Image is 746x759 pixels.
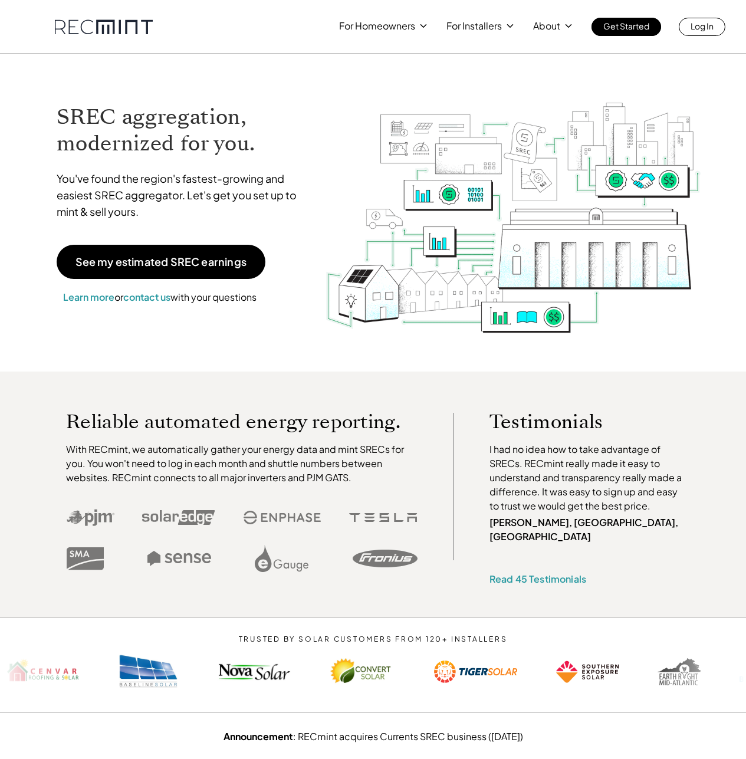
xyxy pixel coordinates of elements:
[75,257,247,267] p: See my estimated SREC earnings
[325,71,701,336] img: RECmint value cycle
[123,291,170,303] a: contact us
[489,515,688,544] p: [PERSON_NAME], [GEOGRAPHIC_DATA], [GEOGRAPHIC_DATA]
[339,18,415,34] p: For Homeowners
[591,18,661,36] a: Get Started
[57,245,265,279] a: See my estimated SREC earnings
[224,730,523,742] a: Announcement: RECmint acquires Currents SREC business ([DATE])
[203,635,543,643] p: TRUSTED BY SOLAR CUSTOMERS FROM 120+ INSTALLERS
[224,730,293,742] strong: Announcement
[66,413,418,431] p: Reliable automated energy reporting.
[57,104,308,157] h1: SREC aggregation, modernized for you.
[489,413,665,431] p: Testimonials
[66,442,418,485] p: With RECmint, we automatically gather your energy data and mint SRECs for you. You won't need to ...
[489,442,688,513] p: I had no idea how to take advantage of SRECs. RECmint really made it easy to understand and trans...
[489,573,586,585] a: Read 45 Testimonials
[63,291,114,303] a: Learn more
[57,290,263,305] p: or with your questions
[533,18,560,34] p: About
[57,170,308,220] p: You've found the region's fastest-growing and easiest SREC aggregator. Let's get you set up to mi...
[603,18,649,34] p: Get Started
[446,18,502,34] p: For Installers
[691,18,714,34] p: Log In
[679,18,725,36] a: Log In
